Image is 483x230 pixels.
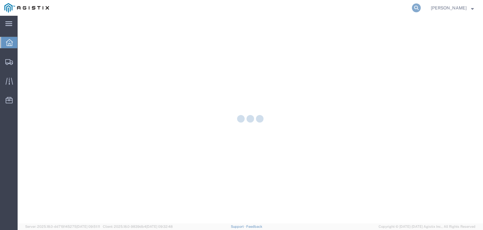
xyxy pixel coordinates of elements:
span: Server: 2025.18.0-dd719145275 [25,225,100,228]
span: Copyright © [DATE]-[DATE] Agistix Inc., All Rights Reserved [379,224,475,229]
img: logo [4,3,49,13]
span: Douglas Harris [431,4,467,11]
span: [DATE] 09:51:11 [76,225,100,228]
button: [PERSON_NAME] [430,4,474,12]
span: [DATE] 09:32:48 [146,225,173,228]
span: Client: 2025.18.0-9839db4 [103,225,173,228]
a: Feedback [246,225,262,228]
a: Support [231,225,247,228]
